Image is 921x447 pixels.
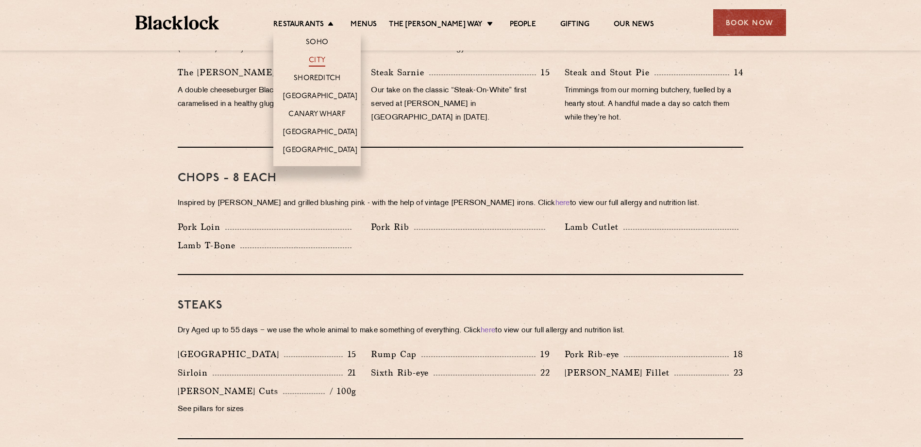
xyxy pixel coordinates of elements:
p: Pork Loin [178,220,225,234]
p: 22 [536,366,550,379]
a: [GEOGRAPHIC_DATA] [283,128,357,138]
p: 19 [536,348,550,361]
p: The [PERSON_NAME] Burger [178,66,312,79]
p: / 100g [325,385,356,397]
p: Rump Cap [371,347,421,361]
div: Book Now [713,9,786,36]
p: Lamb Cutlet [565,220,623,234]
a: People [510,20,536,31]
p: Steak Sarnie [371,66,429,79]
p: 15 [536,66,550,79]
p: [PERSON_NAME] Fillet [565,366,674,379]
a: [GEOGRAPHIC_DATA] [283,146,357,156]
a: here [481,327,495,334]
p: 18 [729,348,743,361]
a: The [PERSON_NAME] Way [389,20,483,31]
p: 21 [343,366,357,379]
p: A double cheeseburger Blacklocked with onions caramelised in a healthy glug of vermouth. [178,84,356,111]
p: Our take on the classic “Steak-On-White” first served at [PERSON_NAME] in [GEOGRAPHIC_DATA] in [D... [371,84,550,125]
a: City [309,56,325,67]
p: Pork Rib-eye [565,347,624,361]
p: Sirloin [178,366,213,379]
a: Canary Wharf [288,110,345,120]
p: [GEOGRAPHIC_DATA] [178,347,284,361]
p: 14 [729,66,743,79]
a: Restaurants [273,20,324,31]
p: See pillars for sizes [178,403,356,416]
a: Menus [351,20,377,31]
a: Gifting [560,20,589,31]
p: [PERSON_NAME] Cuts [178,384,283,398]
a: Our News [614,20,654,31]
p: Steak and Stout Pie [565,66,654,79]
p: 15 [343,348,357,361]
a: [GEOGRAPHIC_DATA] [283,92,357,103]
p: Trimmings from our morning butchery, fuelled by a hearty stout. A handful made a day so catch the... [565,84,743,125]
p: Inspired by [PERSON_NAME] and grilled blushing pink - with the help of vintage [PERSON_NAME] iron... [178,197,743,210]
img: BL_Textured_Logo-footer-cropped.svg [135,16,219,30]
p: 23 [729,366,743,379]
p: Lamb T-Bone [178,239,240,252]
p: Pork Rib [371,220,414,234]
h3: Chops - 8 each [178,172,743,185]
p: Dry Aged up to 55 days − we use the whole animal to make something of everything. Click to view o... [178,324,743,338]
a: Shoreditch [294,74,340,85]
a: here [555,200,570,207]
p: Sixth Rib-eye [371,366,434,379]
h3: Steaks [178,299,743,312]
a: Soho [306,38,328,49]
